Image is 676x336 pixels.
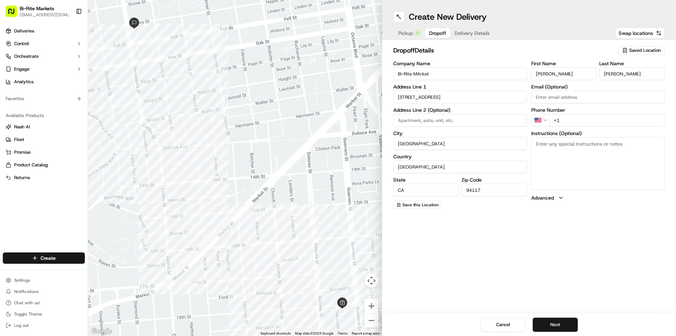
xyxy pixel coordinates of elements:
div: 💻 [60,139,65,145]
button: Keyboard shortcuts [261,331,291,336]
a: Returns [6,175,82,181]
button: Swap locations [615,28,665,39]
div: Start new chat [32,67,115,74]
button: See all [109,90,128,99]
span: Dropoff [429,30,446,37]
button: Control [3,38,85,49]
button: Advanced [531,194,665,201]
button: Engage [3,63,85,75]
button: Cancel [481,318,526,332]
label: Email (Optional) [531,84,665,89]
div: Favorites [3,93,85,104]
button: Bi-Rite Markets [20,5,54,12]
a: Powered byPylon [50,155,85,161]
span: [PERSON_NAME] [PERSON_NAME] [22,109,93,115]
span: • [95,109,97,115]
a: Deliveries [3,25,85,37]
label: Advanced [531,194,554,201]
button: Zoom out [364,313,378,328]
span: Orchestrate [14,53,39,60]
button: Next [533,318,578,332]
span: API Documentation [67,139,113,146]
span: Knowledge Base [14,139,54,146]
a: Product Catalog [6,162,82,168]
span: Notifications [14,289,39,294]
span: Delivery Details [455,30,490,37]
button: Start new chat [120,69,128,78]
a: Open this area in Google Maps (opens a new window) [90,327,113,336]
span: Engage [14,66,30,72]
span: Create [40,255,56,262]
span: Pylon [70,156,85,161]
label: State [393,177,459,182]
button: Save this Location [393,201,442,209]
span: Saved Location [629,47,661,54]
input: Enter city [393,137,527,150]
a: Nash AI [6,124,82,130]
span: Nash AI [14,124,30,130]
button: Returns [3,172,85,183]
span: Product Catalog [14,162,48,168]
label: Company Name [393,61,527,66]
span: Promise [14,149,31,155]
p: Welcome 👋 [7,28,128,39]
h1: Create New Delivery [409,11,487,23]
input: Enter company name [393,67,527,80]
button: Map camera controls [364,274,378,288]
span: Settings [14,277,30,283]
img: 1736555255976-a54dd68f-1ca7-489b-9aae-adbdc363a1c4 [7,67,20,80]
button: Notifications [3,287,85,297]
img: Google [90,327,113,336]
input: Enter phone number [549,114,665,127]
span: Returns [14,175,30,181]
button: Promise [3,147,85,158]
span: Save this Location [402,202,439,208]
button: Toggle Theme [3,309,85,319]
label: Country [393,154,527,159]
button: Bi-Rite Markets[EMAIL_ADDRESS][DOMAIN_NAME] [3,3,73,20]
button: Fleet [3,134,85,145]
button: Create [3,252,85,264]
span: Deliveries [14,28,34,34]
label: Zip Code [462,177,527,182]
input: Enter first name [531,67,597,80]
img: Nash [7,7,21,21]
div: Available Products [3,110,85,121]
input: Enter state [393,184,459,196]
a: Terms (opens in new tab) [338,331,348,335]
label: Address Line 2 (Optional) [393,108,527,112]
img: 1727276513143-84d647e1-66c0-4f92-a045-3c9f9f5dfd92 [15,67,27,80]
button: Saved Location [618,45,665,55]
button: Chat with us! [3,298,85,308]
div: 📗 [7,139,13,145]
span: Toggle Theme [14,311,42,317]
input: Got a question? Start typing here... [18,45,127,53]
button: [EMAIL_ADDRESS][DOMAIN_NAME] [20,12,70,18]
input: Enter country [393,160,527,173]
img: Joana Marie Avellanoza [7,103,18,114]
span: [DATE] [99,109,113,115]
input: Enter email address [531,91,665,103]
span: Map data ©2025 Google [295,331,333,335]
label: Last Name [599,61,665,66]
label: Phone Number [531,108,665,112]
button: Nash AI [3,121,85,133]
input: Enter address [393,91,527,103]
span: Control [14,41,29,47]
a: Fleet [6,136,82,143]
input: Apartment, suite, unit, etc. [393,114,527,127]
a: Promise [6,149,82,155]
span: Log out [14,323,29,328]
label: First Name [531,61,597,66]
a: Analytics [3,76,85,87]
label: City [393,131,527,136]
button: Orchestrate [3,51,85,62]
button: Log out [3,320,85,330]
a: 📗Knowledge Base [4,136,57,148]
a: Report a map error [352,331,380,335]
span: Analytics [14,79,33,85]
button: Product Catalog [3,159,85,171]
div: Past conversations [7,92,47,97]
